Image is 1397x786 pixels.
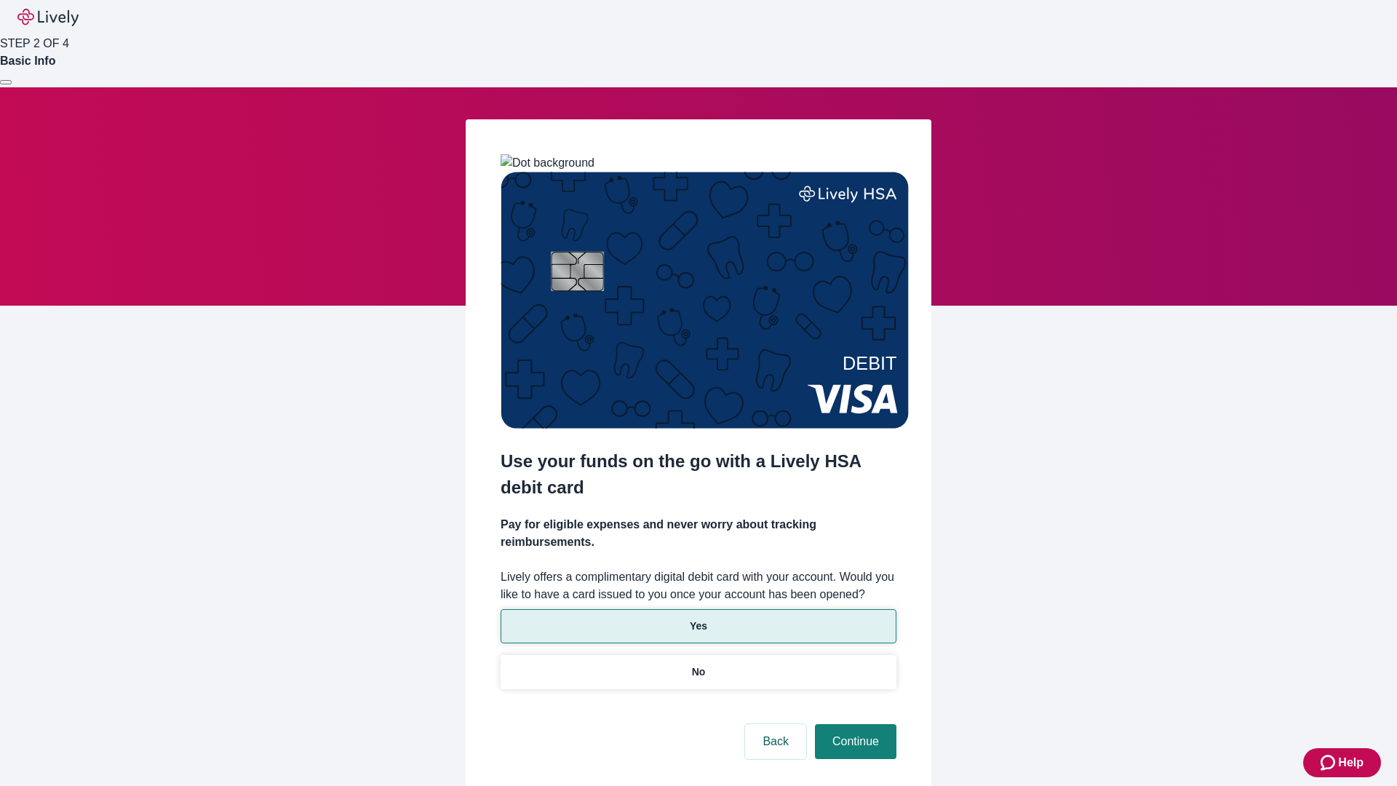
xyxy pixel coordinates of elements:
[745,724,806,759] button: Back
[501,568,896,603] label: Lively offers a complimentary digital debit card with your account. Would you like to have a card...
[501,172,909,429] img: Debit card
[1338,754,1364,771] span: Help
[17,9,79,26] img: Lively
[501,448,896,501] h2: Use your funds on the go with a Lively HSA debit card
[501,655,896,689] button: No
[501,516,896,551] h4: Pay for eligible expenses and never worry about tracking reimbursements.
[1321,754,1338,771] svg: Zendesk support icon
[690,619,707,634] p: Yes
[501,609,896,643] button: Yes
[501,154,594,172] img: Dot background
[692,664,706,680] p: No
[815,724,896,759] button: Continue
[1303,748,1381,777] button: Zendesk support iconHelp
